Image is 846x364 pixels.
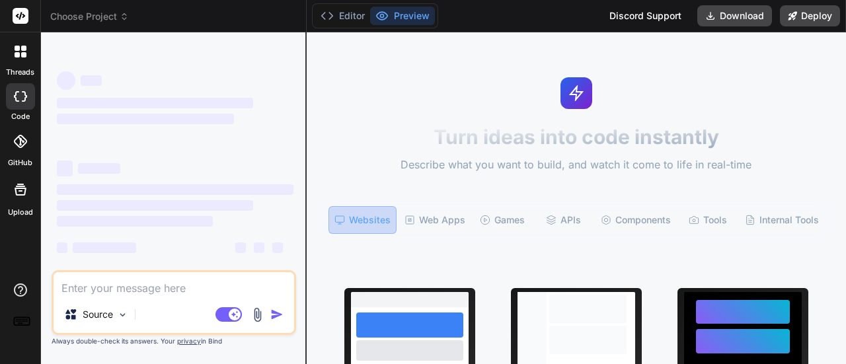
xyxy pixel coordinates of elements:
[50,10,129,23] span: Choose Project
[740,206,824,234] div: Internal Tools
[81,75,102,86] span: ‌
[57,242,67,253] span: ‌
[177,337,201,345] span: privacy
[254,242,264,253] span: ‌
[272,242,283,253] span: ‌
[83,308,113,321] p: Source
[596,206,676,234] div: Components
[370,7,435,25] button: Preview
[8,207,33,218] label: Upload
[399,206,471,234] div: Web Apps
[473,206,531,234] div: Games
[57,184,293,195] span: ‌
[315,125,838,149] h1: Turn ideas into code instantly
[57,98,253,108] span: ‌
[697,5,772,26] button: Download
[78,163,120,174] span: ‌
[57,161,73,176] span: ‌
[57,216,213,227] span: ‌
[57,71,75,90] span: ‌
[328,206,397,234] div: Websites
[534,206,592,234] div: APIs
[57,114,234,124] span: ‌
[235,242,246,253] span: ‌
[315,7,370,25] button: Editor
[57,200,253,211] span: ‌
[52,335,296,347] p: Always double-check its answers. Your in Bind
[73,242,136,253] span: ‌
[6,67,34,78] label: threads
[250,307,265,322] img: attachment
[780,5,840,26] button: Deploy
[315,157,838,174] p: Describe what you want to build, and watch it come to life in real-time
[270,308,284,321] img: icon
[601,5,689,26] div: Discord Support
[117,309,128,320] img: Pick Models
[679,206,737,234] div: Tools
[11,111,30,122] label: code
[8,157,32,168] label: GitHub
